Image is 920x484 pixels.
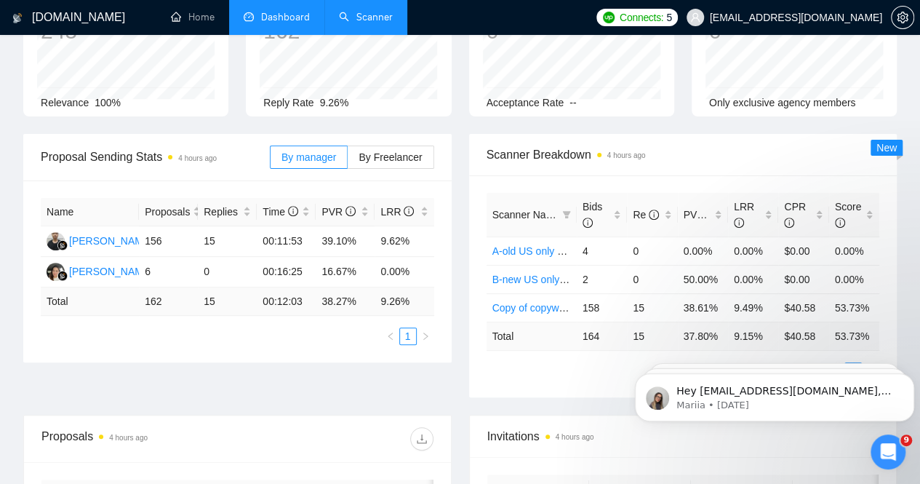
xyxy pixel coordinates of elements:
div: Proposals [41,427,237,451]
td: Total [487,322,577,350]
img: LA [47,263,65,281]
time: 4 hours ago [556,433,594,441]
span: Reply Rate [263,97,313,108]
time: 4 hours ago [607,151,646,159]
td: 162 [139,287,198,316]
td: 15 [198,287,257,316]
a: LA[PERSON_NAME] [47,265,153,277]
span: LRR [380,206,414,218]
td: 39.10% [316,226,375,257]
span: 5 [666,9,672,25]
span: info-circle [707,210,717,220]
td: $0.00 [778,265,828,293]
td: $40.58 [778,293,828,322]
td: 00:16:25 [257,257,316,287]
span: Invitations [487,427,879,445]
img: upwork-logo.png [603,12,615,23]
span: left [386,332,395,341]
a: setting [891,12,914,23]
button: right [417,328,434,345]
td: 15 [627,322,677,350]
span: Scanner Name [492,209,560,221]
td: 0.00% [829,237,879,265]
td: 6 [139,257,198,287]
td: 164 [577,322,627,350]
li: Next Page [417,328,434,345]
td: 16.67% [316,257,375,287]
td: 0.00% [728,237,778,265]
img: gigradar-bm.png [57,271,68,281]
a: Copy of copywriting- alt cover letter [492,302,652,314]
span: info-circle [734,218,744,228]
span: Proposal Sending Stats [41,148,270,166]
td: 156 [139,226,198,257]
span: Acceptance Rate [487,97,564,108]
th: Proposals [139,198,198,226]
td: 53.73 % [829,322,879,350]
td: 15 [198,226,257,257]
span: New [876,142,897,154]
td: 38.27 % [316,287,375,316]
td: $ 40.58 [778,322,828,350]
img: FG [47,232,65,250]
time: 4 hours ago [178,154,217,162]
td: 0.00% [829,265,879,293]
span: Replies [204,204,240,220]
td: 15 [627,293,677,322]
time: 4 hours ago [109,434,148,442]
td: 0 [627,237,677,265]
td: 0 [627,265,677,293]
span: info-circle [288,206,298,216]
li: 1 [399,328,417,345]
a: A-old US only copywriting- alt cover letter [492,245,679,257]
button: left [382,328,399,345]
td: 9.26 % [375,287,433,316]
span: info-circle [835,218,845,228]
span: -- [569,97,576,108]
span: filter [562,210,571,219]
span: info-circle [404,206,414,216]
span: right [421,332,430,341]
td: 158 [577,293,627,322]
td: 9.15 % [728,322,778,350]
span: Time [263,206,297,218]
span: LRR [734,201,754,229]
td: 53.73% [829,293,879,322]
td: 50.00% [678,265,728,293]
span: Re [633,209,659,221]
td: 0.00% [678,237,728,265]
span: Scanner Breakdown [487,146,880,164]
button: setting [891,6,914,29]
span: Proposals [145,204,190,220]
span: info-circle [583,218,593,228]
td: 37.80 % [678,322,728,350]
span: PVR [321,206,356,218]
td: 0.00% [728,265,778,293]
span: By Freelancer [359,151,422,163]
span: Only exclusive agency members [709,97,856,108]
td: 2 [577,265,627,293]
td: 0.00% [375,257,433,287]
a: B-new US only copywriting- alt cover letter [492,274,684,285]
td: 4 [577,237,627,265]
span: user [690,12,700,23]
span: Score [835,201,862,229]
a: searchScanner [339,11,393,23]
button: download [410,427,433,451]
iframe: Intercom live chat [871,435,905,469]
span: PVR [684,209,718,221]
td: Total [41,287,139,316]
td: 00:11:53 [257,226,316,257]
span: filter [559,204,574,226]
th: Replies [198,198,257,226]
td: 00:12:03 [257,287,316,316]
td: $0.00 [778,237,828,265]
span: CPR [784,201,806,229]
td: 9.62% [375,226,433,257]
span: 9.26% [320,97,349,108]
td: 9.49% [728,293,778,322]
